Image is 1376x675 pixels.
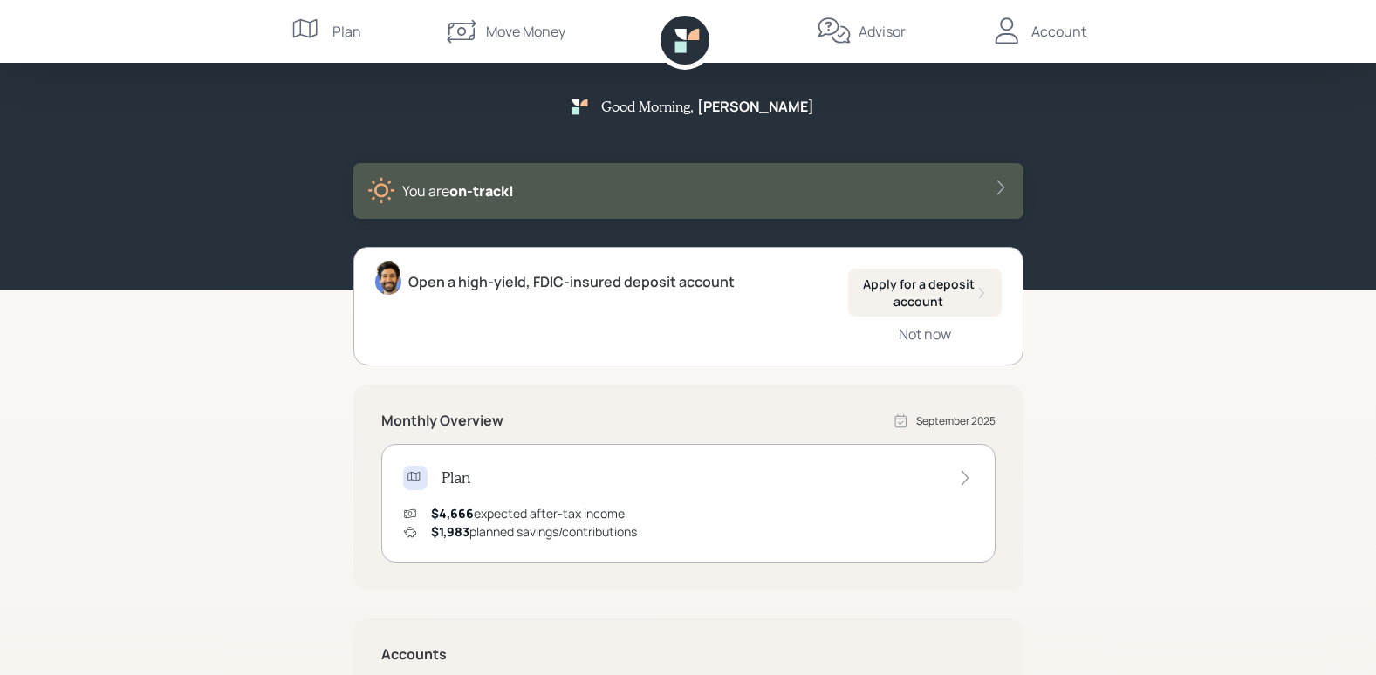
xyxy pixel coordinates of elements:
span: $4,666 [431,505,474,522]
div: Open a high-yield, FDIC-insured deposit account [408,271,735,292]
div: Advisor [859,21,906,42]
div: You are [402,181,514,201]
div: Apply for a deposit account [862,276,988,310]
div: Move Money [486,21,565,42]
h5: Good Morning , [601,98,694,114]
h4: Plan [442,468,470,487]
img: sunny-XHVQM73Q.digested.png [367,177,395,205]
h5: Monthly Overview [381,412,503,429]
div: September 2025 [916,413,996,429]
span: $1,983 [431,523,469,540]
img: eric-schwartz-headshot.png [375,260,401,295]
div: expected after-tax income [431,504,625,522]
div: planned savings/contributions [431,522,637,541]
button: Apply for a deposit account [848,269,1002,317]
div: Account [1031,21,1086,42]
div: Plan [332,21,361,42]
div: Not now [899,324,951,344]
span: on‑track! [449,181,514,201]
h5: [PERSON_NAME] [697,99,814,115]
h5: Accounts [381,646,996,663]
